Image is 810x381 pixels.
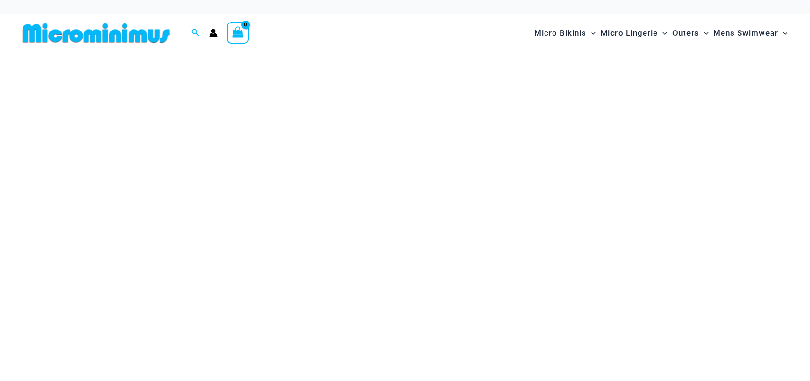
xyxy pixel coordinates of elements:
a: Micro BikinisMenu ToggleMenu Toggle [532,19,598,47]
a: Micro LingerieMenu ToggleMenu Toggle [598,19,670,47]
span: Outers [672,21,699,45]
a: OutersMenu ToggleMenu Toggle [670,19,711,47]
a: Account icon link [209,29,218,37]
a: View Shopping Cart, empty [227,22,249,44]
a: Mens SwimwearMenu ToggleMenu Toggle [711,19,790,47]
span: Menu Toggle [586,21,596,45]
nav: Site Navigation [530,17,791,49]
img: MM SHOP LOGO FLAT [19,23,173,44]
a: Search icon link [191,27,200,39]
span: Micro Bikinis [534,21,586,45]
span: Menu Toggle [699,21,709,45]
span: Menu Toggle [658,21,667,45]
span: Menu Toggle [778,21,787,45]
span: Micro Lingerie [600,21,658,45]
span: Mens Swimwear [713,21,778,45]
